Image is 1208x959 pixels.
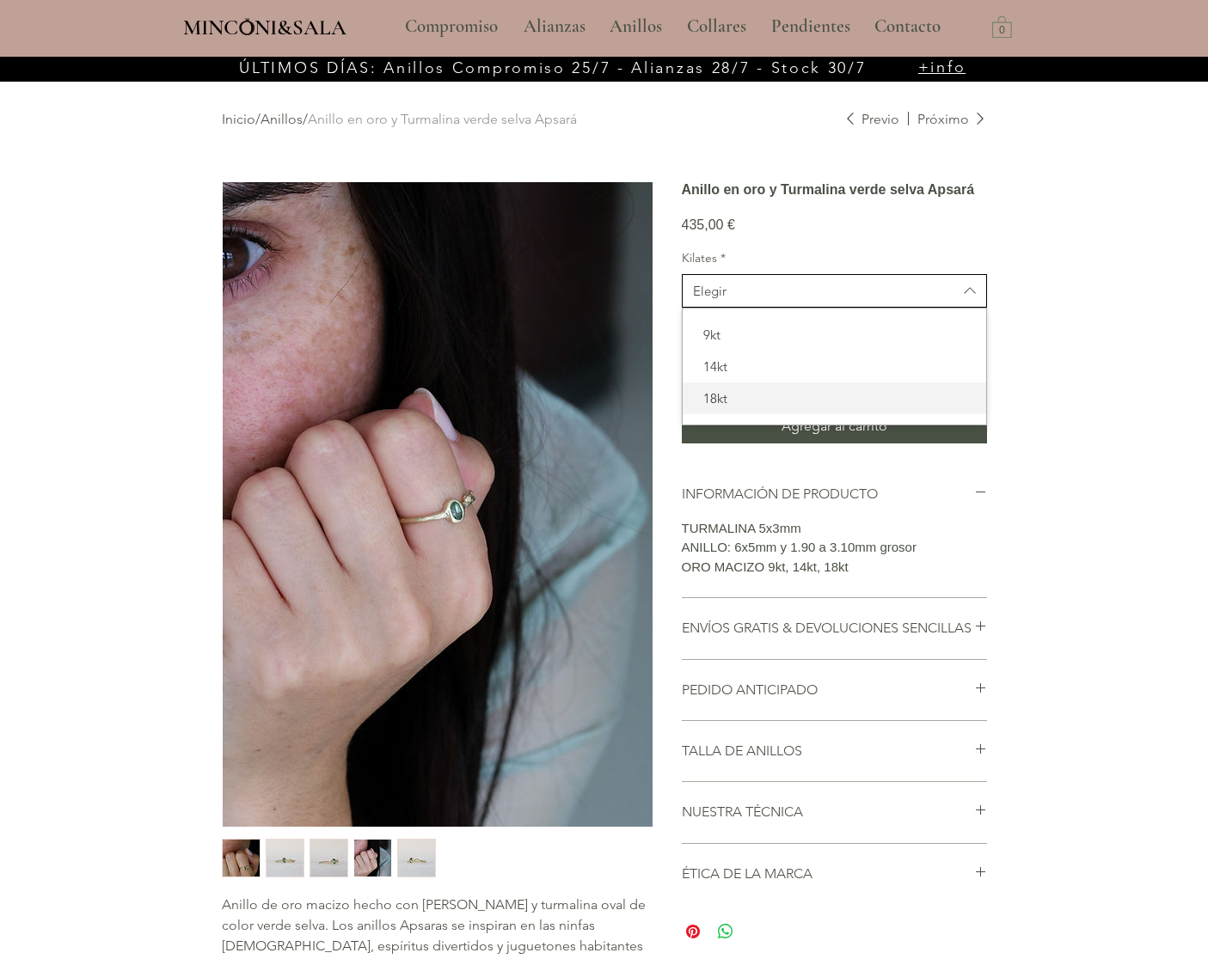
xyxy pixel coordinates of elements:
p: Pendientes [763,5,859,48]
button: Miniatura: Anillo en oro y Turmalina verde selva Apsará [397,839,436,877]
span: MINCONI&SALA [183,15,346,40]
p: Collares [678,5,755,48]
a: +info [918,58,966,76]
nav: Sitio [359,5,988,48]
div: 3 / 5 [310,839,348,877]
div: 1 / 5 [222,839,261,877]
button: Miniatura: Anillo en oro y Turmalina verde selva Apsará [222,839,261,877]
a: Collares [674,5,758,48]
h2: NUESTRA TÉCNICA [682,803,974,822]
span: Agregar al carrito [782,416,887,437]
p: Anillos [601,5,671,48]
img: Anillo en oro y Turmalina verde selva Apsará [223,182,653,827]
button: Agregar al carrito [682,409,987,443]
button: ENVÍOS GRATIS & DEVOLUCIONES SENCILLAS [682,619,987,638]
h2: PEDIDO ANTICIPADO [682,681,974,699]
p: ANILLO: 6x5mm y 1.90 a 3.10mm grosor [682,538,987,558]
span: ÚLTIMOS DÍAS: Anillos Compromiso 25/7 - Alianzas 28/7 - Stock 30/7 [239,58,866,77]
img: Miniatura: Anillo en oro y Turmalina verde selva Apsará [354,840,391,877]
h1: Anillo en oro y Turmalina verde selva Apsará [682,181,987,198]
p: TURMALINA 5x3mm [682,519,987,539]
button: Anillo en oro y Turmalina verde selva ApsaráAgrandar [222,181,653,828]
p: Alianzas [515,5,594,48]
div: / / [222,110,843,129]
a: Compartir en WhatsApp [715,921,736,942]
a: Contacto [862,5,954,48]
button: NUESTRA TÉCNICA [682,803,987,822]
img: Miniatura: Anillo en oro y Turmalina verde selva Apsará [223,840,260,877]
p: ORO MACIZO 9kt, 14kt, 18kt [682,558,987,577]
div: 2 / 5 [266,839,304,877]
img: Miniatura: Anillo en oro y Turmalina verde selva Apsará [267,840,304,877]
div: 4 / 5 [353,839,392,877]
div: 5 / 5 [397,839,436,877]
p: Contacto [866,5,949,48]
span: 18kt [693,389,976,407]
label: Kilates [682,250,987,267]
h2: ENVÍOS GRATIS & DEVOLUCIONES SENCILLAS [682,619,974,638]
button: Miniatura: Anillo en oro y Turmalina verde selva Apsará [353,839,392,877]
a: Anillos [597,5,674,48]
button: Miniatura: Anillo en oro y Turmalina verde selva Apsará [310,839,348,877]
a: Pendientes [758,5,862,48]
a: Previo [843,110,899,129]
a: Pin en Pinterest [683,921,703,942]
a: Alianzas [511,5,597,48]
div: 18kt [683,382,986,414]
a: MINCONI&SALA [183,11,346,40]
button: TALLA DE ANILLOS [682,742,987,760]
a: Anillo en oro y Turmalina verde selva Apsará [308,111,577,127]
button: ÉTICA DE LA MARCA [682,864,987,883]
p: Compromiso [396,5,506,48]
a: Carrito con 0 ítems [992,15,1012,38]
button: Miniatura: Anillo en oro y Turmalina verde selva Apsará [266,839,304,877]
h2: INFORMACIÓN DE PRODUCTO [682,485,974,504]
img: Miniatura: Anillo en oro y Turmalina verde selva Apsará [398,840,435,877]
a: Inicio [222,111,255,127]
div: 14kt [683,351,986,382]
a: Compromiso [392,5,511,48]
span: 9kt [693,326,976,344]
h2: TALLA DE ANILLOS [682,742,974,760]
button: INFORMACIÓN DE PRODUCTO [682,485,987,504]
button: PEDIDO ANTICIPADO [682,681,987,699]
h2: ÉTICA DE LA MARCA [682,864,974,883]
a: Anillos [261,111,303,127]
img: Miniatura: Anillo en oro y Turmalina verde selva Apsará [310,840,347,877]
span: 14kt [693,357,976,376]
a: Próximo [908,110,987,129]
img: Minconi Sala [240,18,254,35]
text: 0 [999,25,1005,37]
button: Kilates [682,274,987,308]
span: 435,00 € [682,217,735,232]
div: 9kt [683,319,986,351]
div: Elegir [693,282,727,300]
